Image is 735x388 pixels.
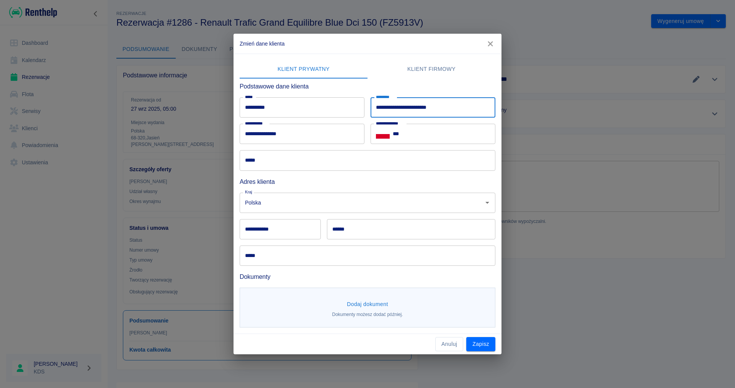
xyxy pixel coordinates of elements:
button: Select country [376,128,390,140]
h2: Zmień dane klienta [234,34,501,54]
h6: Adres klienta [240,177,495,187]
div: lab API tabs example [240,60,495,79]
button: Klient prywatny [240,60,367,79]
h6: Podstawowe dane klienta [240,82,495,91]
label: Kraj [245,189,252,195]
button: Dodaj dokument [344,297,391,311]
button: Klient firmowy [367,60,495,79]
button: Anuluj [435,337,463,351]
p: Dokumenty możesz dodać później. [332,311,403,318]
button: Otwórz [482,197,493,208]
button: Zapisz [466,337,495,351]
h6: Dokumenty [240,272,495,282]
